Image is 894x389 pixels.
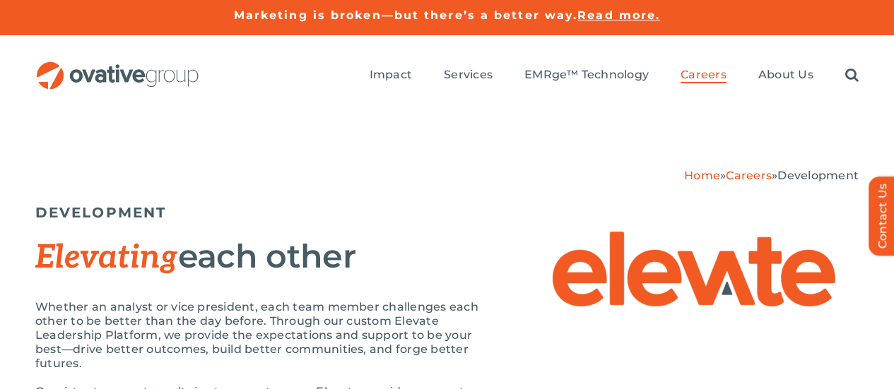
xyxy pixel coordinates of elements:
[758,68,813,82] span: About Us
[370,53,859,98] nav: Menu
[524,68,649,82] span: EMRge™ Technology
[524,68,649,83] a: EMRge™ Technology
[681,68,727,82] span: Careers
[444,68,493,82] span: Services
[684,169,720,182] a: Home
[370,68,412,82] span: Impact
[577,8,660,22] a: Read more.
[845,68,859,83] a: Search
[35,60,200,73] a: OG_Full_horizontal_RGB
[684,169,859,182] span: » »
[726,169,772,182] a: Careers
[35,238,178,277] span: Elevating
[35,300,501,371] p: Whether an analyst or vice president, each team member challenges each other to be better than th...
[758,68,813,83] a: About Us
[444,68,493,83] a: Services
[370,68,412,83] a: Impact
[234,8,578,22] a: Marketing is broken—but there’s a better way.
[777,169,859,182] span: Development
[35,204,859,221] h5: DEVELOPMENT
[553,232,835,306] img: Elevate – Elevate Logo
[681,68,727,83] a: Careers
[35,239,501,275] h2: each other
